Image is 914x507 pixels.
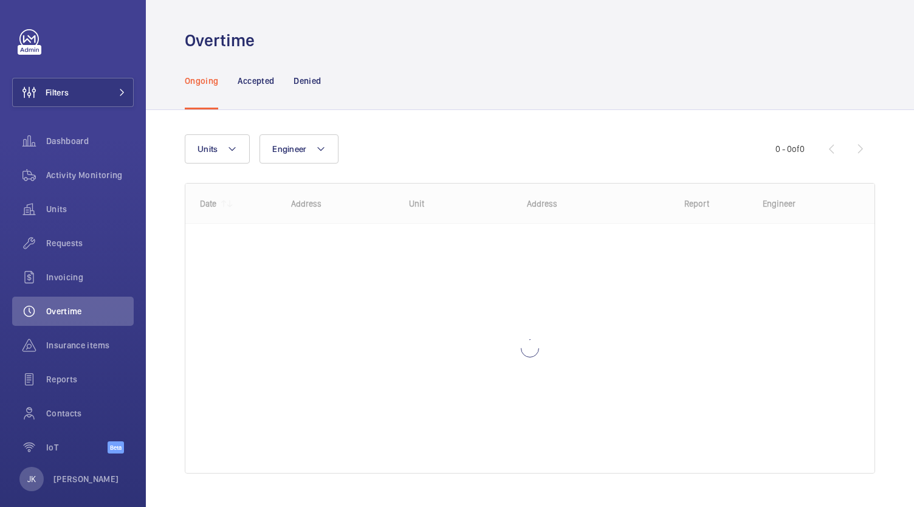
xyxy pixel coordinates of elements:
[46,373,134,385] span: Reports
[46,169,134,181] span: Activity Monitoring
[46,271,134,283] span: Invoicing
[53,473,119,485] p: [PERSON_NAME]
[46,203,134,215] span: Units
[46,305,134,317] span: Overtime
[27,473,36,485] p: JK
[46,339,134,351] span: Insurance items
[792,144,800,154] span: of
[238,75,274,87] p: Accepted
[12,78,134,107] button: Filters
[272,144,306,154] span: Engineer
[46,135,134,147] span: Dashboard
[259,134,338,164] button: Engineer
[46,237,134,249] span: Requests
[46,441,108,454] span: IoT
[775,145,805,153] span: 0 - 0 0
[185,134,250,164] button: Units
[46,86,69,98] span: Filters
[294,75,321,87] p: Denied
[185,75,218,87] p: Ongoing
[185,29,262,52] h1: Overtime
[108,441,124,454] span: Beta
[198,144,218,154] span: Units
[46,407,134,419] span: Contacts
